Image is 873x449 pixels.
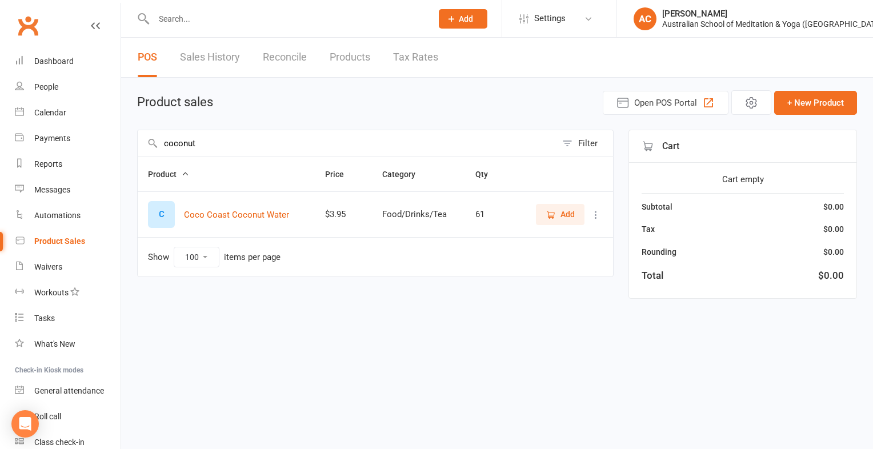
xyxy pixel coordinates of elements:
[629,130,856,163] div: Cart
[382,210,455,219] div: Food/Drinks/Tea
[148,247,281,267] div: Show
[642,268,663,283] div: Total
[556,130,613,157] button: Filter
[263,38,307,77] a: Reconcile
[15,126,121,151] a: Payments
[34,57,74,66] div: Dashboard
[560,208,575,221] span: Add
[325,170,357,179] span: Price
[382,167,428,181] button: Category
[34,236,85,246] div: Product Sales
[11,410,39,438] div: Open Intercom Messenger
[536,204,584,224] button: Add
[823,246,844,258] div: $0.00
[15,151,121,177] a: Reports
[393,38,438,77] a: Tax Rates
[15,228,121,254] a: Product Sales
[34,288,69,297] div: Workouts
[180,38,240,77] a: Sales History
[34,339,75,348] div: What's New
[34,159,62,169] div: Reports
[224,252,281,262] div: items per page
[137,95,213,109] h1: Product sales
[15,306,121,331] a: Tasks
[325,210,362,219] div: $3.95
[14,11,42,40] a: Clubworx
[15,254,121,280] a: Waivers
[823,201,844,213] div: $0.00
[475,167,500,181] button: Qty
[459,14,473,23] span: Add
[34,314,55,323] div: Tasks
[475,210,505,219] div: 61
[34,438,85,447] div: Class check-in
[15,177,121,203] a: Messages
[439,9,487,29] button: Add
[534,6,566,31] span: Settings
[34,82,58,91] div: People
[642,223,655,235] div: Tax
[382,170,428,179] span: Category
[15,331,121,357] a: What's New
[15,378,121,404] a: General attendance kiosk mode
[634,7,656,30] div: AC
[34,134,70,143] div: Payments
[138,38,157,77] a: POS
[15,74,121,100] a: People
[823,223,844,235] div: $0.00
[138,130,556,157] input: Search products by name, or scan product code
[150,11,424,27] input: Search...
[148,170,189,179] span: Product
[15,49,121,74] a: Dashboard
[642,246,676,258] div: Rounding
[34,412,61,421] div: Roll call
[774,91,857,115] button: + New Product
[15,203,121,228] a: Automations
[642,173,844,186] div: Cart empty
[475,170,500,179] span: Qty
[184,208,289,222] button: Coco Coast Coconut Water
[603,91,728,115] button: Open POS Portal
[330,38,370,77] a: Products
[34,185,70,194] div: Messages
[642,201,672,213] div: Subtotal
[34,108,66,117] div: Calendar
[34,262,62,271] div: Waivers
[34,211,81,220] div: Automations
[148,201,175,228] div: Set product image
[15,404,121,430] a: Roll call
[578,137,598,150] div: Filter
[325,167,357,181] button: Price
[818,268,844,283] div: $0.00
[148,167,189,181] button: Product
[34,386,104,395] div: General attendance
[15,100,121,126] a: Calendar
[15,280,121,306] a: Workouts
[634,96,697,110] span: Open POS Portal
